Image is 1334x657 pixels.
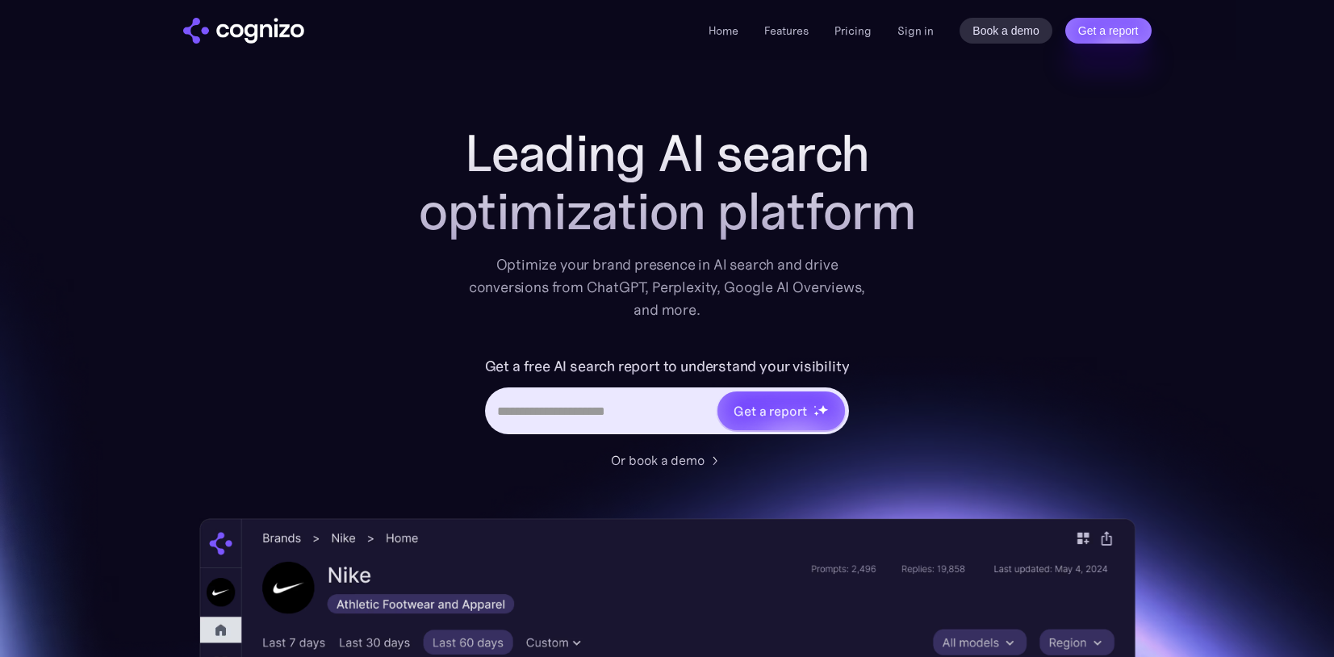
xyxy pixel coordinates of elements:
a: Get a report [1065,18,1152,44]
img: star [813,405,816,408]
form: Hero URL Input Form [485,354,850,442]
label: Get a free AI search report to understand your visibility [485,354,850,379]
a: Home [709,23,738,38]
a: Book a demo [960,18,1052,44]
h1: Leading AI search optimization platform [345,124,990,241]
div: Get a report [734,401,806,421]
img: star [818,404,828,415]
a: home [183,18,304,44]
a: Or book a demo [611,450,724,470]
a: Sign in [897,21,934,40]
img: star [813,411,819,416]
img: cognizo logo [183,18,304,44]
div: Optimize your brand presence in AI search and drive conversions from ChatGPT, Perplexity, Google ... [469,253,866,321]
a: Pricing [834,23,872,38]
a: Get a reportstarstarstar [716,390,847,432]
a: Features [764,23,809,38]
div: Or book a demo [611,450,705,470]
